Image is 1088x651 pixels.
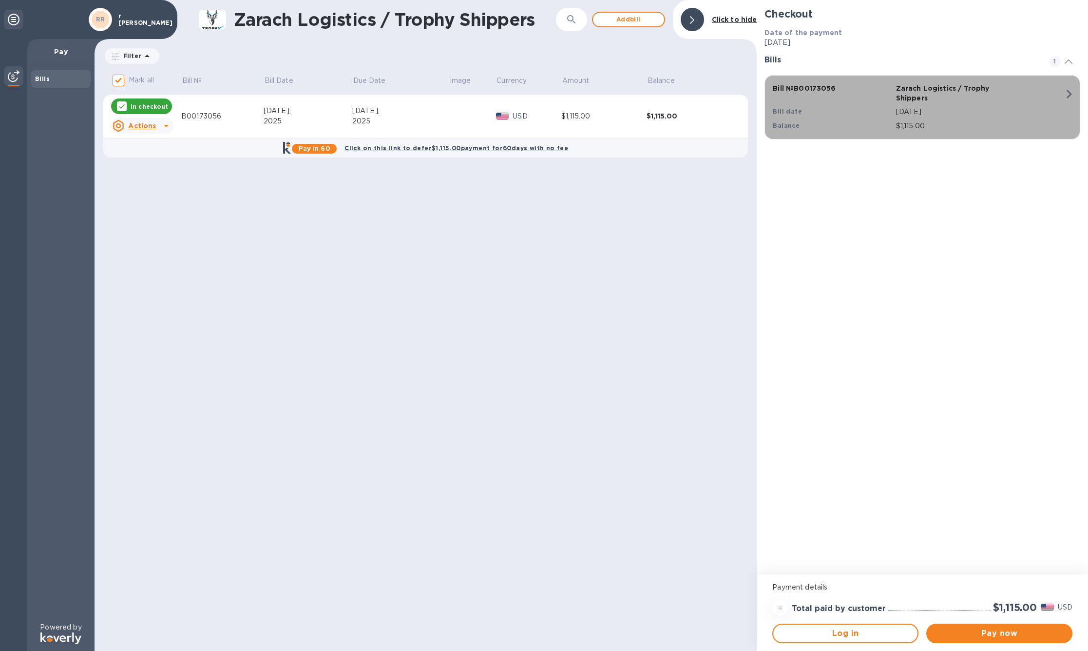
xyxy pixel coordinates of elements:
[592,12,665,27] button: Addbill
[764,38,1080,48] p: [DATE]
[264,116,352,126] div: 2025
[1049,56,1061,67] span: 1
[773,108,802,115] b: Bill date
[265,76,306,86] span: Bill Date
[896,83,1015,103] p: Zarach Logistics / Trophy Shippers
[119,52,141,60] p: Filter
[264,106,352,116] div: [DATE],
[772,582,1072,592] p: Payment details
[513,111,561,121] p: USD
[562,76,602,86] span: Amount
[601,14,656,25] span: Add bill
[496,113,509,119] img: USD
[712,16,757,23] b: Click to hide
[131,102,168,111] p: In checkout
[773,83,892,93] p: Bill № B00173056
[772,624,918,643] button: Log in
[772,600,788,616] div: =
[35,47,87,57] p: Pay
[128,122,156,130] u: Actions
[648,76,675,86] p: Balance
[764,75,1080,139] button: Bill №B00173056Zarach Logistics / Trophy ShippersBill date[DATE]Balance$1,115.00
[182,76,202,86] p: Bill №
[647,111,732,121] div: $1,115.00
[896,121,1064,131] p: $1,115.00
[299,145,330,152] b: Pay in 60
[265,76,293,86] p: Bill Date
[40,632,81,644] img: Logo
[35,75,50,82] b: Bills
[1058,602,1072,612] p: USD
[40,622,81,632] p: Powered by
[344,144,568,152] b: Click on this link to defer $1,115.00 payment for 60 days with no fee
[118,13,167,26] p: r [PERSON_NAME]
[181,111,264,121] div: B00173056
[450,76,471,86] p: Image
[792,604,886,613] h3: Total paid by customer
[496,76,527,86] p: Currency
[764,56,1037,65] h3: Bills
[352,106,449,116] div: [DATE],
[352,116,449,126] div: 2025
[648,76,687,86] span: Balance
[764,8,1080,20] h2: Checkout
[934,628,1065,639] span: Pay now
[896,107,1064,117] p: [DATE]
[182,76,215,86] span: Bill №
[781,628,910,639] span: Log in
[96,16,105,23] b: RR
[353,76,386,86] p: Due Date
[993,601,1037,613] h2: $1,115.00
[353,76,399,86] span: Due Date
[129,75,154,85] p: Mark all
[234,9,556,30] h1: Zarach Logistics / Trophy Shippers
[773,122,800,129] b: Balance
[926,624,1072,643] button: Pay now
[562,76,590,86] p: Amount
[1041,604,1054,611] img: USD
[764,29,842,37] b: Date of the payment
[561,111,647,121] div: $1,115.00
